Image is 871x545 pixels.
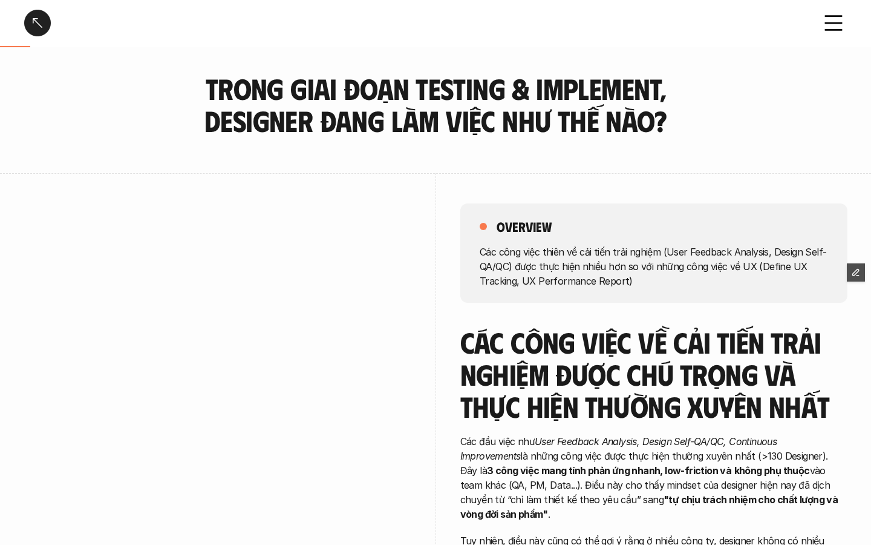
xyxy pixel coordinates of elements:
[497,218,552,235] h5: overview
[487,464,731,477] strong: 3 công việc mang tính phản ứng nhanh, low-friction và
[460,326,847,422] h3: Các công việc về cải tiến trải nghiệm được chú trọng và thực hiện thường xuyên nhất
[480,244,828,288] p: Các công việc thiên về cải tiến trải nghiệm (User Feedback Analysis, Design Self-QA/QC) được thực...
[178,73,693,137] h3: Trong giai đoạn Testing & Implement, designer đang làm việc như thế nào?
[460,435,780,462] em: User Feedback Analysis, Design Self-QA/QC, Continuous Improvements
[734,464,810,477] strong: không phụ thuộc
[847,263,865,282] button: Edit Framer Content
[460,434,847,521] p: Các đầu việc như là những công việc được thực hiện thường xuyên nhất (>130 Designer). Đây là vào ...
